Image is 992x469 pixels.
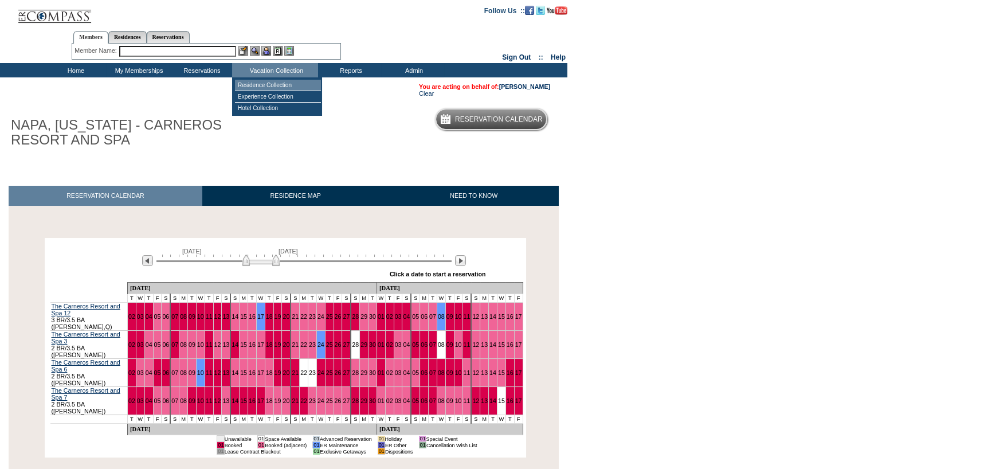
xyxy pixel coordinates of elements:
td: S [222,415,230,424]
td: F [273,415,282,424]
td: T [308,294,317,303]
a: 27 [343,369,350,376]
a: 14 [489,313,496,320]
td: T [248,415,257,424]
td: S [230,294,239,303]
img: b_calculator.gif [284,46,294,56]
a: 12 [472,313,479,320]
a: 19 [275,369,281,376]
a: 11 [206,397,213,404]
a: 07 [429,397,436,404]
a: 14 [489,397,496,404]
a: 02 [386,313,393,320]
td: S [411,294,419,303]
a: 08 [180,369,187,376]
td: T [187,415,196,424]
td: S [282,415,291,424]
a: 17 [515,313,522,320]
a: 16 [249,369,256,376]
a: 07 [171,397,178,404]
a: 09 [446,397,453,404]
a: 09 [189,313,195,320]
a: 10 [197,397,204,404]
a: 07 [429,313,436,320]
a: 20 [283,313,289,320]
a: 16 [507,341,513,348]
td: M [480,294,489,303]
a: 21 [292,341,299,348]
a: 29 [360,313,367,320]
a: 07 [429,369,436,376]
td: My Memberships [106,63,169,77]
td: T [489,294,497,303]
a: 20 [283,341,289,348]
td: F [454,294,462,303]
a: 09 [446,341,453,348]
td: 3 BR/3.5 BA ([PERSON_NAME],Q) [50,303,128,331]
a: [PERSON_NAME] [499,83,550,90]
td: S [471,294,480,303]
a: 15 [498,341,505,348]
a: 16 [507,369,513,376]
a: 07 [171,313,178,320]
a: 09 [446,369,453,376]
td: W [316,294,325,303]
td: S [291,294,299,303]
a: 15 [498,369,505,376]
a: 24 [317,397,324,404]
a: 04 [403,397,410,404]
a: 17 [257,341,264,348]
a: 02 [386,397,393,404]
img: View [250,46,260,56]
a: 12 [472,369,479,376]
a: 14 [232,341,238,348]
td: Admin [381,63,444,77]
a: 08 [438,313,445,320]
a: Residences [108,31,147,43]
a: 09 [446,313,453,320]
h5: Reservation Calendar [455,116,543,123]
td: W [256,415,265,424]
a: 16 [507,397,513,404]
a: 13 [222,397,229,404]
a: The Carneros Resort and Spa 12 [52,303,120,316]
a: 13 [222,341,229,348]
a: 19 [275,341,281,348]
a: 16 [507,313,513,320]
a: 06 [421,313,428,320]
a: 03 [137,341,144,348]
td: 2 BR/3.5 BA ([PERSON_NAME]) [50,387,128,415]
a: Help [551,53,566,61]
a: 03 [395,397,402,404]
span: :: [539,53,543,61]
a: 16 [249,313,256,320]
a: 27 [343,397,350,404]
td: T [445,294,454,303]
a: 10 [455,369,462,376]
a: 26 [335,341,342,348]
a: 14 [232,313,238,320]
a: 15 [240,397,247,404]
td: Vacation Collection [232,63,318,77]
a: 11 [206,341,213,348]
td: Experience Collection [235,91,321,103]
td: S [230,415,239,424]
a: 24 [317,313,324,320]
a: 08 [438,369,445,376]
a: 10 [455,397,462,404]
td: M [179,415,188,424]
td: [DATE] [377,283,523,294]
td: T [429,294,437,303]
a: 01 [378,397,385,404]
a: 25 [326,397,333,404]
a: 13 [481,341,488,348]
a: 10 [455,341,462,348]
a: 04 [403,369,410,376]
a: 30 [369,397,376,404]
a: 07 [429,341,436,348]
a: 19 [275,397,281,404]
td: W [136,294,144,303]
a: 08 [180,341,187,348]
a: 06 [421,341,428,348]
td: 2 BR/3.5 BA ([PERSON_NAME]) [50,359,128,387]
